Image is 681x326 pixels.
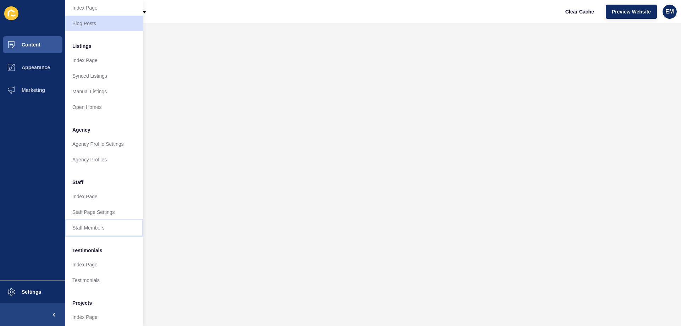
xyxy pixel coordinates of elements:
span: Staff [72,179,83,186]
span: Agency [72,126,90,133]
span: Projects [72,299,92,306]
button: Preview Website [606,5,657,19]
button: Clear Cache [559,5,600,19]
a: Agency Profile Settings [65,136,143,152]
a: Blog Posts [65,16,143,31]
a: Index Page [65,257,143,272]
a: Synced Listings [65,68,143,84]
span: Testimonials [72,247,103,254]
a: Index Page [65,53,143,68]
a: Staff Page Settings [65,204,143,220]
a: Agency Profiles [65,152,143,167]
a: Staff Members [65,220,143,236]
span: Preview Website [612,8,651,15]
a: Testimonials [65,272,143,288]
a: Manual Listings [65,84,143,99]
span: Listings [72,43,92,50]
a: Open Homes [65,99,143,115]
span: Clear Cache [565,8,594,15]
span: EM [665,8,674,15]
a: Index Page [65,309,143,325]
a: Index Page [65,189,143,204]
